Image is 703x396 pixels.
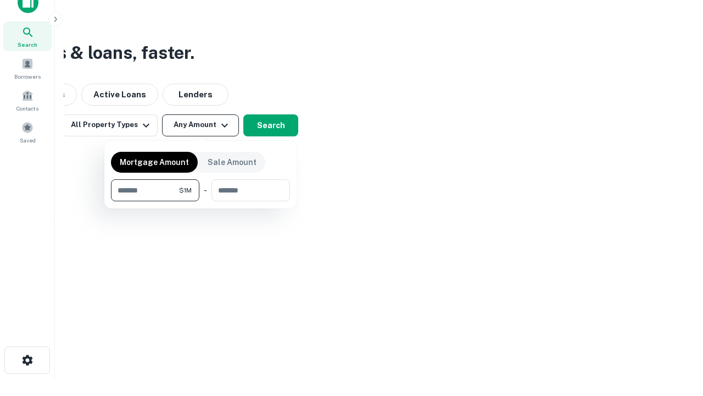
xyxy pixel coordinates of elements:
[208,156,256,168] p: Sale Amount
[648,308,703,361] iframe: Chat Widget
[179,185,192,195] span: $1M
[120,156,189,168] p: Mortgage Amount
[204,179,207,201] div: -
